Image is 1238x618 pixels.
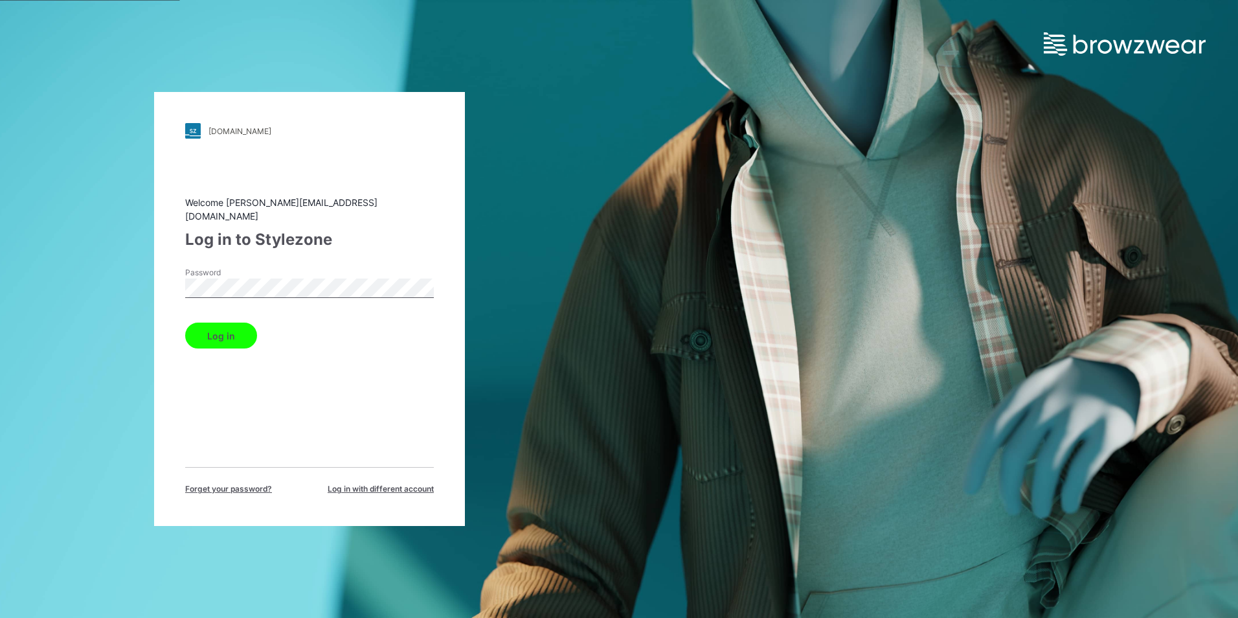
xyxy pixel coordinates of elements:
span: Forget your password? [185,483,272,495]
div: Log in to Stylezone [185,228,434,251]
label: Password [185,267,276,279]
div: Welcome [PERSON_NAME][EMAIL_ADDRESS][DOMAIN_NAME] [185,196,434,223]
img: browzwear-logo.e42bd6dac1945053ebaf764b6aa21510.svg [1044,32,1206,56]
button: Log in [185,323,257,349]
a: [DOMAIN_NAME] [185,123,434,139]
span: Log in with different account [328,483,434,495]
div: [DOMAIN_NAME] [208,126,271,136]
img: stylezone-logo.562084cfcfab977791bfbf7441f1a819.svg [185,123,201,139]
